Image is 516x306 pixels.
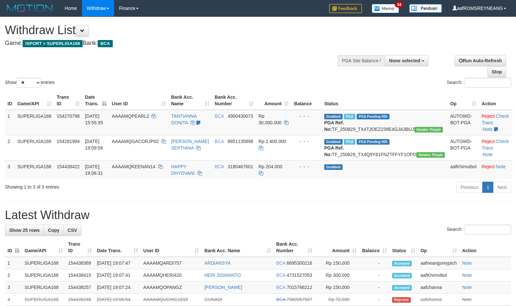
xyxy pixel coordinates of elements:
[85,113,103,125] span: [DATE] 15:55:35
[5,238,22,257] th: ID: activate to sort column descending
[324,120,344,132] b: PGA Ref. No:
[276,260,286,266] span: BCA
[204,273,241,278] a: HERI SISWANTO
[66,269,94,281] td: 154438415
[259,164,282,169] span: Rp 204.000
[5,3,55,13] img: MOTION_logo.png
[171,164,195,176] a: HAPPY DHYOVANI
[418,269,460,281] td: aafKhimvibol
[482,139,509,151] a: Check Trans
[85,139,103,151] span: [DATE] 19:09:58
[409,4,442,13] img: panduan.png
[455,55,506,66] a: Run Auto-Refresh
[22,294,66,306] td: SUPERLIGA168
[483,152,493,157] a: Note
[202,238,273,257] th: Bank Acc. Name: activate to sort column ascending
[66,257,94,269] td: 154438369
[418,257,460,269] td: aafneangsreypich
[5,78,55,88] label: Show entries
[344,114,355,119] span: Marked by aafmaleo
[324,145,344,157] b: PGA Ref. No:
[324,139,343,145] span: Grabbed
[141,257,202,269] td: AAAAMQARDI757
[462,260,472,266] a: Note
[228,139,253,144] span: Copy 8851135898 to clipboard
[48,228,59,233] span: Copy
[496,164,506,169] a: Note
[287,285,312,290] span: Copy 7015766212 to clipboard
[294,163,319,170] div: - - -
[22,281,66,294] td: SUPERLIGA168
[15,91,54,110] th: Game/API: activate to sort column ascending
[22,238,66,257] th: Game/API: activate to sort column ascending
[171,139,209,151] a: [PERSON_NAME] SEPTIANA
[228,113,253,119] span: Copy 4900430073 to clipboard
[15,135,54,160] td: SUPERLIGA168
[322,110,447,135] td: TF_250829_TX4TJOEZ239E4GJA3BUJ
[228,164,253,169] span: Copy 3180467601 to clipboard
[395,2,404,8] span: 34
[493,182,511,193] a: Next
[359,238,389,257] th: Balance: activate to sort column ascending
[385,55,428,66] button: None selected
[5,91,15,110] th: ID
[5,269,22,281] td: 2
[5,209,511,222] h1: Latest Withdraw
[94,238,141,257] th: Date Trans.: activate to sort column ascending
[16,78,41,88] select: Showentries
[315,238,360,257] th: Amount: activate to sort column ascending
[274,238,315,257] th: Bank Acc. Number: activate to sort column ascending
[460,238,511,257] th: Action
[462,285,472,290] a: Note
[5,110,15,135] td: 1
[276,285,286,290] span: BCA
[447,160,479,179] td: aafKhimvibol
[414,127,443,133] span: Vendor URL: https://trx4.1velocity.biz
[479,135,512,160] td: · ·
[5,24,337,37] h1: Withdraw List
[215,139,224,144] span: BCA
[324,114,343,119] span: Grabbed
[294,113,319,119] div: - - -
[68,228,77,233] span: CSV
[359,281,389,294] td: -
[5,225,44,236] a: Show 25 rows
[287,297,312,302] span: Copy 7360957557 to clipboard
[57,113,80,119] span: 154270798
[287,260,312,266] span: Copy 6695300216 to clipboard
[276,273,286,278] span: BCA
[5,257,22,269] td: 1
[141,269,202,281] td: AAAAMQHERI420
[171,113,197,125] a: TANTIANNA DONITA
[462,273,472,278] a: Note
[482,113,495,119] a: Reject
[66,238,94,257] th: Trans ID: activate to sort column ascending
[482,113,509,125] a: Check Trans
[204,297,222,302] a: GUNADI
[287,273,312,278] span: Copy 4731527053 to clipboard
[63,225,81,236] a: CSV
[456,182,483,193] a: Previous
[276,297,286,302] span: BCA
[357,139,389,145] span: PGA Pending
[141,294,202,306] td: AAAAMQUCING1818
[94,269,141,281] td: [DATE] 19:07:41
[465,78,511,88] input: Search:
[389,238,418,257] th: Status: activate to sort column ascending
[447,78,511,88] label: Search:
[66,281,94,294] td: 154438257
[447,225,511,235] label: Search:
[479,160,512,179] td: ·
[483,127,493,132] a: Note
[359,257,389,269] td: -
[294,138,319,145] div: - - -
[23,40,83,47] span: ISPORT > SUPERLIGA168
[416,152,445,158] span: Vendor URL: https://trx4.1velocity.biz
[482,182,493,193] a: 1
[141,281,202,294] td: AAAAMQOPANGZ
[57,164,80,169] span: 154438422
[315,294,360,306] td: Rp 72,000
[112,139,159,144] span: AAAAMQGACORJP02
[82,91,109,110] th: Date Trans.: activate to sort column descending
[392,273,412,278] span: Accepted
